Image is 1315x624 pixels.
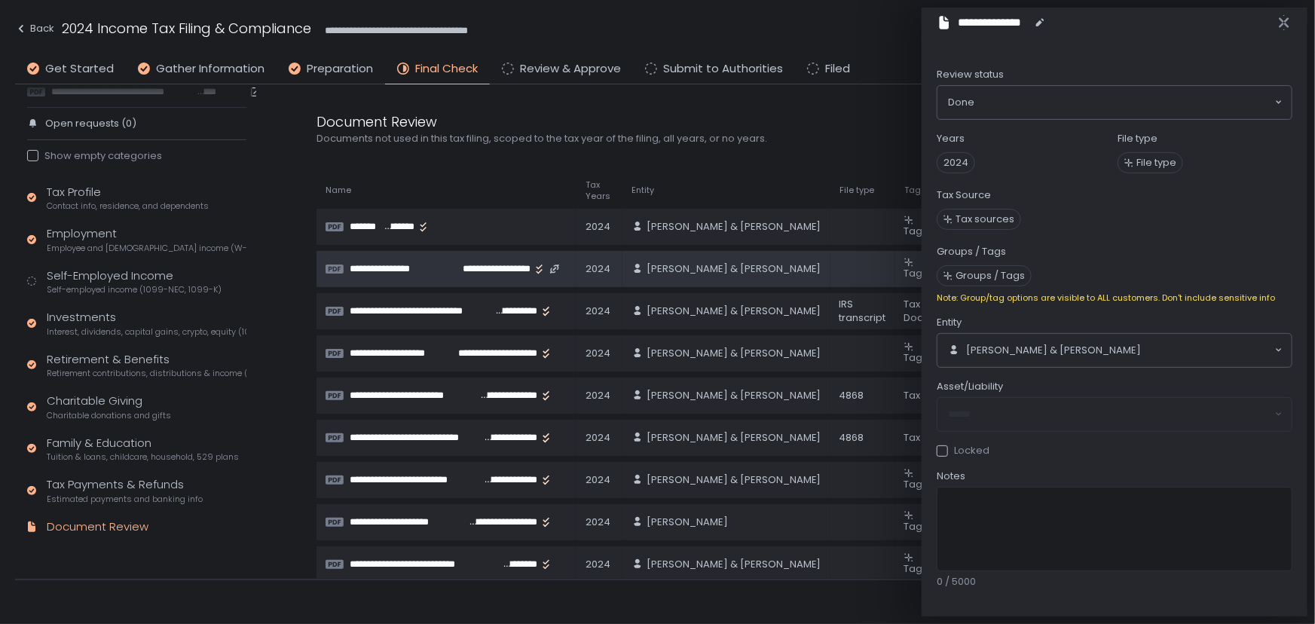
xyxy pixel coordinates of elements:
span: Filed [825,60,850,78]
span: Tag [904,519,923,534]
span: Review status [937,68,1004,81]
div: Retirement & Benefits [47,351,246,380]
span: Preparation [307,60,373,78]
span: [PERSON_NAME] & [PERSON_NAME] [647,431,821,445]
span: [PERSON_NAME] & [PERSON_NAME] [647,558,821,571]
span: Tag [904,266,923,280]
span: Estimated payments and banking info [47,494,203,505]
span: [PERSON_NAME] & [PERSON_NAME] [647,473,821,487]
div: Documents not used in this tax filing, scoped to the tax year of the filing, all years, or no years. [317,132,1040,145]
span: Tag [904,561,923,576]
span: [PERSON_NAME] & [PERSON_NAME] [647,304,821,318]
span: Tag [904,185,921,196]
span: [PERSON_NAME] & [PERSON_NAME] [966,344,1141,357]
h1: 2024 Income Tax Filing & Compliance [62,18,311,38]
span: Entity [632,185,654,196]
span: [PERSON_NAME] & [PERSON_NAME] [647,220,821,234]
div: Charitable Giving [47,393,171,421]
div: Investments [47,309,246,338]
label: Years [937,132,965,145]
div: Search for option [937,334,1292,367]
span: Charitable donations and gifts [47,410,171,421]
span: [PERSON_NAME] & [PERSON_NAME] [647,389,821,402]
div: Self-Employed Income [47,268,222,296]
label: File type [1118,132,1158,145]
span: Tax Years [586,179,613,202]
span: Contact info, residence, and dependents [47,200,209,212]
span: [PERSON_NAME] & [PERSON_NAME] [647,347,821,360]
span: Gather Information [156,60,265,78]
span: Notes [937,470,965,483]
span: Entity [937,316,962,329]
label: Tax Source [937,188,991,202]
span: Get Started [45,60,114,78]
div: Document Review [47,518,148,536]
span: Employee and [DEMOGRAPHIC_DATA] income (W-2s) [47,243,246,254]
div: Tax Profile [47,184,209,213]
span: Tuition & loans, childcare, household, 529 plans [47,451,239,463]
input: Search for option [1141,343,1274,358]
span: [PERSON_NAME] & [PERSON_NAME] [647,262,821,276]
span: 2024 [937,152,975,173]
div: Family & Education [47,435,239,463]
span: Tax sources [956,213,1014,226]
span: Name [326,185,351,196]
span: File type [1136,156,1176,170]
span: Interest, dividends, capital gains, crypto, equity (1099s, K-1s) [47,326,246,338]
span: [PERSON_NAME] [647,515,728,529]
button: Back [15,18,54,43]
span: Tag [904,477,923,491]
label: Groups / Tags [937,245,1006,258]
div: Employment [47,225,246,254]
span: Self-employed income (1099-NEC, 1099-K) [47,284,222,295]
div: Search for option [937,86,1292,119]
div: 0 / 5000 [937,575,1292,589]
div: Note: Group/tag options are visible to ALL customers. Don't include sensitive info [937,292,1292,304]
span: Review & Approve [520,60,621,78]
span: Final Check [415,60,478,78]
span: Tag [904,224,923,238]
div: Tax Payments & Refunds [47,476,203,505]
span: Tag [904,350,923,365]
div: Last year's filed returns [27,66,246,98]
span: Groups / Tags [956,269,1025,283]
div: Back [15,20,54,38]
span: File type [839,185,874,196]
span: Done [948,95,974,110]
span: Submit to Authorities [663,60,783,78]
div: Document Review [317,112,1040,132]
span: Retirement contributions, distributions & income (1099-R, 5498) [47,368,246,379]
span: Asset/Liability [937,380,1003,393]
span: Open requests (0) [45,117,136,130]
input: Search for option [974,95,1274,110]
